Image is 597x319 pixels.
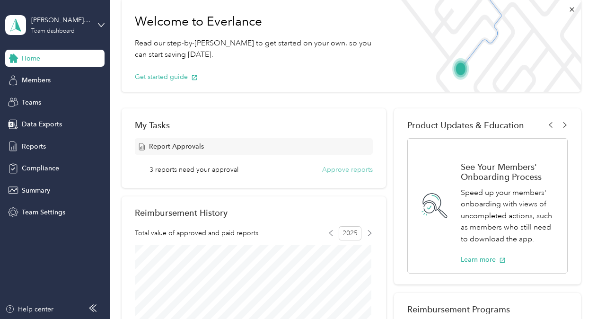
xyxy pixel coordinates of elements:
span: Teams [22,97,41,107]
button: Get started guide [135,72,198,82]
span: Home [22,53,40,63]
span: Members [22,75,51,85]
span: Compliance [22,163,59,173]
span: Summary [22,186,50,195]
h2: Reimbursement Programs [407,304,567,314]
div: My Tasks [135,120,373,130]
h2: Reimbursement History [135,208,228,218]
span: Product Updates & Education [407,120,524,130]
span: 3 reports need your approval [149,165,238,175]
button: Approve reports [322,165,373,175]
p: Read our step-by-[PERSON_NAME] to get started on your own, so you can start saving [DATE]. [135,37,380,61]
iframe: Everlance-gr Chat Button Frame [544,266,597,319]
button: Learn more [461,255,506,265]
span: Report Approvals [149,142,204,151]
span: Reports [22,142,46,151]
button: Help center [5,304,53,314]
div: [PERSON_NAME] Approved [31,15,90,25]
span: Team Settings [22,207,65,217]
h1: Welcome to Everlance [135,14,380,29]
p: Speed up your members' onboarding with views of uncompleted actions, such as members who still ne... [461,187,557,245]
span: 2025 [339,226,361,240]
div: Team dashboard [31,28,75,34]
span: Total value of approved and paid reports [135,228,258,238]
span: Data Exports [22,119,62,129]
h1: See Your Members' Onboarding Process [461,162,557,182]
